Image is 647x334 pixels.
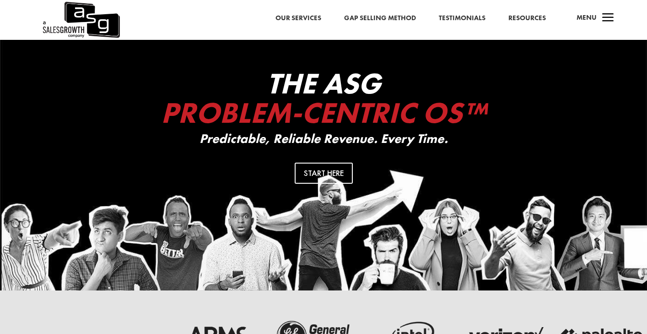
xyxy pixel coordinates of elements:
[344,12,416,24] a: Gap Selling Method
[439,12,485,24] a: Testimonials
[275,12,321,24] a: Our Services
[295,163,353,183] a: Start Here
[140,132,507,146] p: Predictable, Reliable Revenue. Every Time.
[577,13,597,22] span: Menu
[140,69,507,132] h2: The ASG
[508,12,546,24] a: Resources
[161,94,486,131] span: Problem-Centric OS™
[599,9,617,27] span: a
